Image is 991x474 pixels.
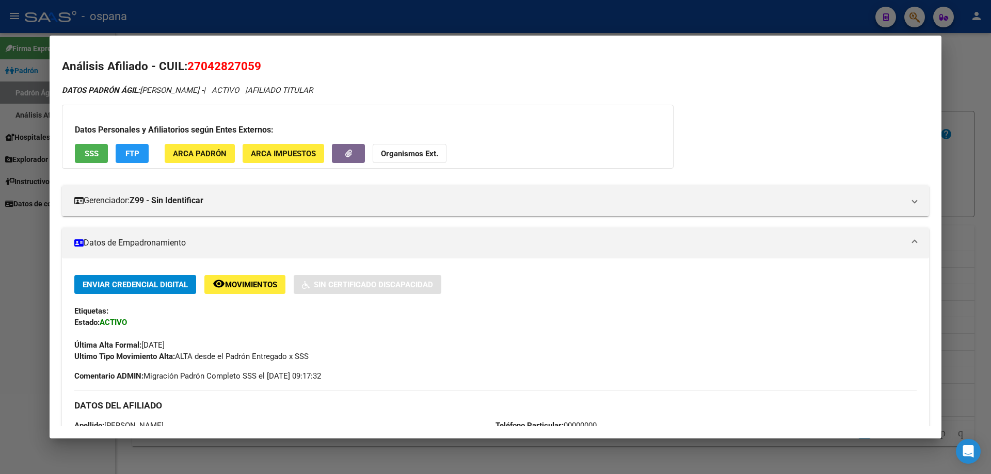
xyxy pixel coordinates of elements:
div: Open Intercom Messenger [956,439,981,464]
h3: Datos Personales y Afiliatorios según Entes Externos: [75,124,661,136]
button: Organismos Ext. [373,144,446,163]
span: Migración Padrón Completo SSS el [DATE] 09:17:32 [74,370,321,382]
strong: Etiquetas: [74,306,108,316]
span: 27042827059 [187,59,261,73]
strong: Teléfono Particular: [495,421,564,430]
strong: Comentario ADMIN: [74,371,143,381]
span: ALTA desde el Padrón Entregado x SSS [74,352,309,361]
span: FTP [125,149,139,158]
span: Enviar Credencial Digital [83,280,188,289]
span: AFILIADO TITULAR [247,86,313,95]
mat-expansion-panel-header: Gerenciador:Z99 - Sin Identificar [62,185,929,216]
span: Movimientos [225,280,277,289]
span: Sin Certificado Discapacidad [314,280,433,289]
button: ARCA Impuestos [243,144,324,163]
strong: Última Alta Formal: [74,340,141,350]
i: | ACTIVO | [62,86,313,95]
h2: Análisis Afiliado - CUIL: [62,58,929,75]
h3: DATOS DEL AFILIADO [74,400,917,411]
button: ARCA Padrón [165,144,235,163]
span: 00000000 [495,421,597,430]
span: [PERSON_NAME] - [62,86,203,95]
mat-panel-title: Datos de Empadronamiento [74,237,904,249]
button: Movimientos [204,275,285,294]
button: Enviar Credencial Digital [74,275,196,294]
strong: DATOS PADRÓN ÁGIL: [62,86,140,95]
mat-expansion-panel-header: Datos de Empadronamiento [62,227,929,258]
strong: Organismos Ext. [381,149,438,158]
strong: Z99 - Sin Identificar [130,194,203,207]
button: SSS [75,144,108,163]
span: ARCA Impuestos [251,149,316,158]
span: [PERSON_NAME] [74,421,164,430]
span: SSS [85,149,99,158]
mat-icon: remove_red_eye [213,277,225,290]
strong: Estado: [74,318,100,327]
button: Sin Certificado Discapacidad [294,275,441,294]
strong: Ultimo Tipo Movimiento Alta: [74,352,175,361]
button: FTP [116,144,149,163]
mat-panel-title: Gerenciador: [74,194,904,207]
span: [DATE] [74,340,165,350]
strong: ACTIVO [100,318,127,327]
strong: Apellido: [74,421,104,430]
span: ARCA Padrón [173,149,227,158]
